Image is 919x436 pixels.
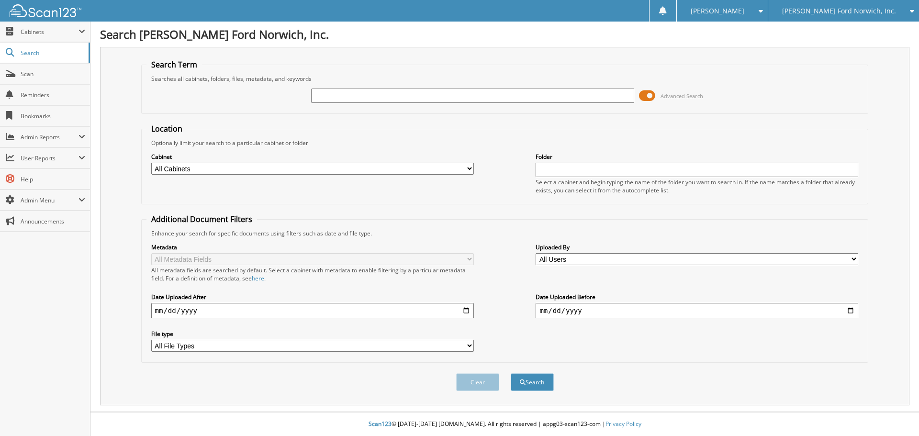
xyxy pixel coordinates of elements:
[871,390,919,436] iframe: Chat Widget
[146,214,257,224] legend: Additional Document Filters
[369,420,392,428] span: Scan123
[146,229,863,237] div: Enhance your search for specific documents using filters such as date and file type.
[252,274,264,282] a: here
[151,266,474,282] div: All metadata fields are searched by default. Select a cabinet with metadata to enable filtering b...
[10,4,81,17] img: scan123-logo-white.svg
[90,413,919,436] div: © [DATE]-[DATE] [DOMAIN_NAME]. All rights reserved | appg03-scan123-com |
[21,112,85,120] span: Bookmarks
[21,28,78,36] span: Cabinets
[511,373,554,391] button: Search
[21,154,78,162] span: User Reports
[21,175,85,183] span: Help
[21,196,78,204] span: Admin Menu
[21,133,78,141] span: Admin Reports
[691,8,744,14] span: [PERSON_NAME]
[100,26,909,42] h1: Search [PERSON_NAME] Ford Norwich, Inc.
[605,420,641,428] a: Privacy Policy
[21,217,85,225] span: Announcements
[21,91,85,99] span: Reminders
[146,139,863,147] div: Optionally limit your search to a particular cabinet or folder
[536,178,858,194] div: Select a cabinet and begin typing the name of the folder you want to search in. If the name match...
[536,303,858,318] input: end
[146,75,863,83] div: Searches all cabinets, folders, files, metadata, and keywords
[151,293,474,301] label: Date Uploaded After
[456,373,499,391] button: Clear
[536,293,858,301] label: Date Uploaded Before
[536,243,858,251] label: Uploaded By
[782,8,896,14] span: [PERSON_NAME] Ford Norwich, Inc.
[146,123,187,134] legend: Location
[21,49,84,57] span: Search
[661,92,703,100] span: Advanced Search
[151,243,474,251] label: Metadata
[151,330,474,338] label: File type
[151,153,474,161] label: Cabinet
[151,303,474,318] input: start
[146,59,202,70] legend: Search Term
[21,70,85,78] span: Scan
[536,153,858,161] label: Folder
